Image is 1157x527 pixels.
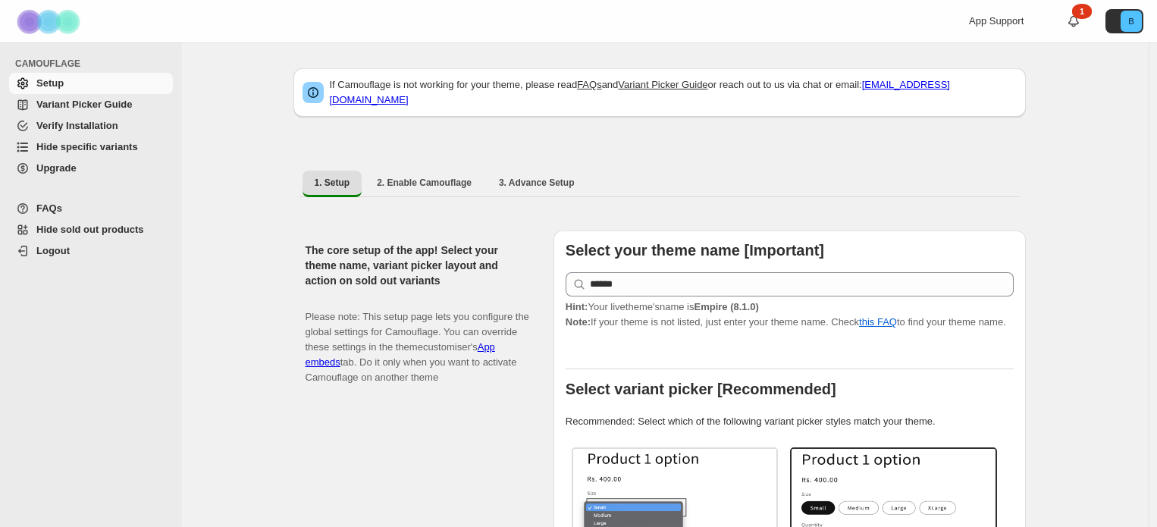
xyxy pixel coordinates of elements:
strong: Empire (8.1.0) [694,301,758,312]
b: Select your theme name [Important] [566,242,824,259]
p: Please note: This setup page lets you configure the global settings for Camouflage. You can overr... [306,294,529,385]
span: 2. Enable Camouflage [377,177,472,189]
a: Variant Picker Guide [9,94,173,115]
span: CAMOUFLAGE [15,58,174,70]
a: Logout [9,240,173,262]
span: Verify Installation [36,120,118,131]
span: 1. Setup [315,177,350,189]
p: If your theme is not listed, just enter your theme name. Check to find your theme name. [566,300,1014,330]
span: Your live theme's name is [566,301,759,312]
span: Setup [36,77,64,89]
a: Verify Installation [9,115,173,136]
div: 1 [1072,4,1092,19]
span: 3. Advance Setup [499,177,575,189]
span: Logout [36,245,70,256]
span: Upgrade [36,162,77,174]
a: FAQs [9,198,173,219]
strong: Note: [566,316,591,328]
span: FAQs [36,202,62,214]
img: Camouflage [12,1,88,42]
b: Select variant picker [Recommended] [566,381,836,397]
a: 1 [1066,14,1081,29]
span: Avatar with initials B [1121,11,1142,32]
a: this FAQ [859,316,897,328]
a: Upgrade [9,158,173,179]
a: Variant Picker Guide [618,79,707,90]
span: Variant Picker Guide [36,99,132,110]
p: Recommended: Select which of the following variant picker styles match your theme. [566,414,1014,429]
a: Hide specific variants [9,136,173,158]
span: App Support [969,15,1024,27]
span: Hide specific variants [36,141,138,152]
a: Setup [9,73,173,94]
a: Hide sold out products [9,219,173,240]
strong: Hint: [566,301,588,312]
p: If Camouflage is not working for your theme, please read and or reach out to us via chat or email: [330,77,1017,108]
button: Avatar with initials B [1105,9,1143,33]
text: B [1128,17,1133,26]
h2: The core setup of the app! Select your theme name, variant picker layout and action on sold out v... [306,243,529,288]
span: Hide sold out products [36,224,144,235]
a: FAQs [577,79,602,90]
